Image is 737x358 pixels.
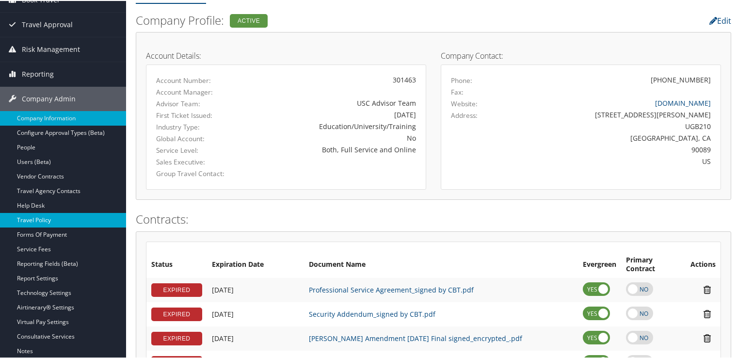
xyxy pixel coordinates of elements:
[146,251,207,277] th: Status
[248,109,416,119] div: [DATE]
[451,110,478,119] label: Address:
[248,132,416,142] div: No
[651,74,711,84] div: [PHONE_NUMBER]
[520,120,711,130] div: UGB210
[22,12,73,36] span: Travel Approval
[156,156,233,166] label: Sales Executive:
[248,144,416,154] div: Both, Full Service and Online
[709,15,731,25] a: Edit
[248,74,416,84] div: 301463
[451,98,478,108] label: Website:
[156,121,233,131] label: Industry Type:
[156,86,233,96] label: Account Manager:
[578,251,621,277] th: Evergreen
[621,251,686,277] th: Primary Contract
[156,98,233,108] label: Advisor Team:
[136,210,731,227] h2: Contracts:
[441,51,721,59] h4: Company Contact:
[309,284,474,293] a: Professional Service Agreement_signed by CBT.pdf
[304,251,578,277] th: Document Name
[699,308,716,318] i: Remove Contract
[22,36,80,61] span: Risk Management
[309,333,522,342] a: [PERSON_NAME] Amendment [DATE] Final signed_encrypted_.pdf
[520,132,711,142] div: [GEOGRAPHIC_DATA], CA
[22,61,54,85] span: Reporting
[699,332,716,342] i: Remove Contract
[207,251,304,277] th: Expiration Date
[156,75,233,84] label: Account Number:
[520,144,711,154] div: 90089
[151,331,202,344] div: EXPIRED
[451,86,464,96] label: Fax:
[212,309,299,318] div: Add/Edit Date
[309,309,435,318] a: Security Addendum_signed by CBT.pdf
[212,309,234,318] span: [DATE]
[212,284,234,293] span: [DATE]
[156,168,233,178] label: Group Travel Contact:
[156,133,233,143] label: Global Account:
[655,98,711,107] a: [DOMAIN_NAME]
[520,155,711,165] div: US
[151,282,202,296] div: EXPIRED
[520,109,711,119] div: [STREET_ADDRESS][PERSON_NAME]
[212,333,299,342] div: Add/Edit Date
[212,285,299,293] div: Add/Edit Date
[156,145,233,154] label: Service Level:
[212,333,234,342] span: [DATE]
[699,284,716,294] i: Remove Contract
[151,307,202,320] div: EXPIRED
[686,251,721,277] th: Actions
[146,51,426,59] h4: Account Details:
[248,97,416,107] div: USC Advisor Team
[156,110,233,119] label: First Ticket Issued:
[451,75,472,84] label: Phone:
[136,11,528,28] h2: Company Profile:
[248,120,416,130] div: Education/University/Training
[230,13,268,27] div: Active
[22,86,76,110] span: Company Admin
